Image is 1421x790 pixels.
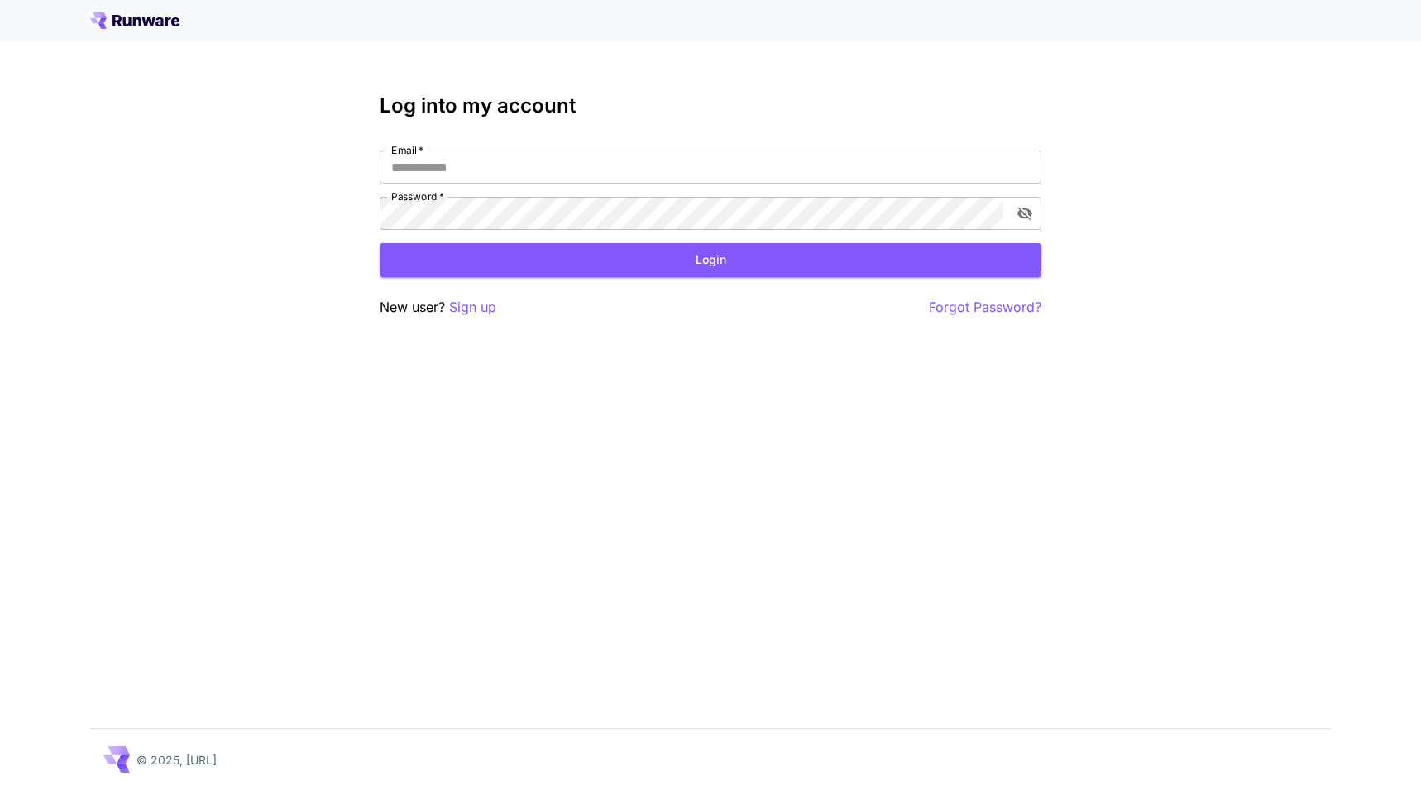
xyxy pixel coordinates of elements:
[380,297,496,318] p: New user?
[1010,199,1040,228] button: toggle password visibility
[380,243,1041,277] button: Login
[136,751,217,768] p: © 2025, [URL]
[391,143,423,157] label: Email
[380,94,1041,117] h3: Log into my account
[929,297,1041,318] button: Forgot Password?
[391,189,444,203] label: Password
[449,297,496,318] button: Sign up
